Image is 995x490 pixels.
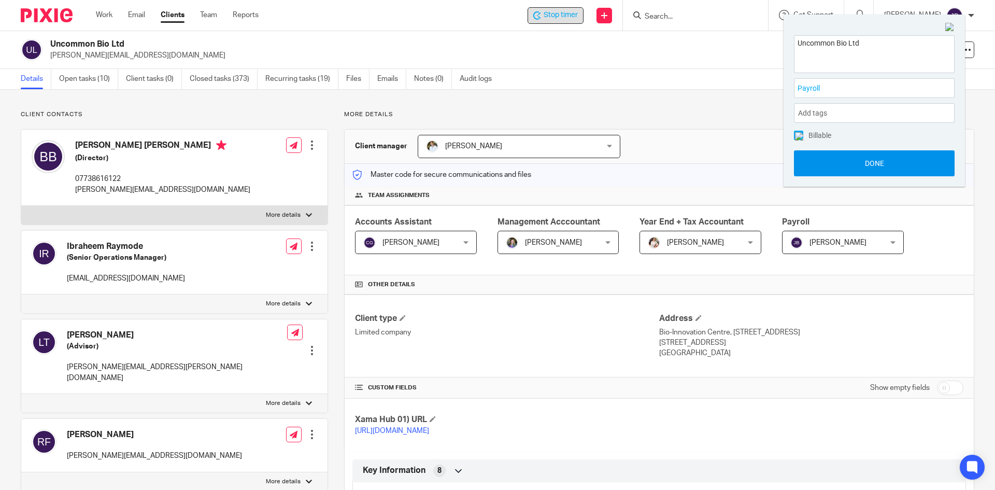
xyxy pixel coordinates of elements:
[59,69,118,89] a: Open tasks (10)
[190,69,258,89] a: Closed tasks (373)
[639,218,744,226] span: Year End + Tax Accountant
[659,313,963,324] h4: Address
[363,465,425,476] span: Key Information
[346,69,369,89] a: Files
[808,132,831,139] span: Billable
[368,281,415,289] span: Other details
[355,384,659,392] h4: CUSTOM FIELDS
[648,236,660,249] img: Kayleigh%20Henson.jpeg
[497,218,600,226] span: Management Acccountant
[794,150,955,176] button: Done
[506,236,518,249] img: 1530183611242%20(1).jpg
[363,236,376,249] img: svg%3E
[67,253,185,263] h5: (Senior Operations Manager)
[75,174,250,184] p: 07738616122
[32,241,56,266] img: svg%3E
[128,10,145,20] a: Email
[355,141,407,151] h3: Client manager
[884,10,941,20] p: [PERSON_NAME]
[355,327,659,338] p: Limited company
[544,10,578,21] span: Stop timer
[809,239,866,246] span: [PERSON_NAME]
[32,140,65,173] img: svg%3E
[426,140,438,152] img: sarah-royle.jpg
[67,341,287,352] h5: (Advisor)
[377,69,406,89] a: Emails
[355,313,659,324] h4: Client type
[126,69,182,89] a: Client tasks (0)
[790,236,803,249] img: svg%3E
[67,429,242,440] h4: [PERSON_NAME]
[528,7,584,24] div: Uncommon Bio Ltd
[945,23,955,32] img: Close
[794,36,954,69] textarea: Uncommon Bio Ltd
[67,330,287,341] h4: [PERSON_NAME]
[75,185,250,195] p: [PERSON_NAME][EMAIL_ADDRESS][DOMAIN_NAME]
[21,39,42,61] img: svg%3E
[200,10,217,20] a: Team
[525,239,582,246] span: [PERSON_NAME]
[659,348,963,358] p: [GEOGRAPHIC_DATA]
[667,239,724,246] span: [PERSON_NAME]
[946,7,963,24] img: svg%3E
[460,69,500,89] a: Audit logs
[50,39,677,50] h2: Uncommon Bio Ltd
[266,399,301,408] p: More details
[382,239,439,246] span: [PERSON_NAME]
[445,143,502,150] span: [PERSON_NAME]
[67,241,185,252] h4: Ibraheem Raymode
[233,10,259,20] a: Reports
[352,170,531,180] p: Master code for secure communications and files
[50,50,833,61] p: [PERSON_NAME][EMAIL_ADDRESS][DOMAIN_NAME]
[161,10,184,20] a: Clients
[75,140,250,153] h4: [PERSON_NAME] [PERSON_NAME]
[266,300,301,308] p: More details
[793,11,833,19] span: Get Support
[265,69,338,89] a: Recurring tasks (19)
[437,466,442,476] span: 8
[659,338,963,348] p: [STREET_ADDRESS]
[21,69,51,89] a: Details
[67,451,242,461] p: [PERSON_NAME][EMAIL_ADDRESS][DOMAIN_NAME]
[355,218,432,226] span: Accounts Assistant
[21,110,328,119] p: Client contacts
[795,132,803,141] img: checked.png
[32,330,56,355] img: svg%3E
[21,8,73,22] img: Pixie
[870,383,930,393] label: Show empty fields
[67,362,287,383] p: [PERSON_NAME][EMAIL_ADDRESS][PERSON_NAME][DOMAIN_NAME]
[644,12,737,22] input: Search
[414,69,452,89] a: Notes (0)
[75,153,250,163] h5: (Director)
[96,10,112,20] a: Work
[32,429,56,454] img: svg%3E
[659,327,963,338] p: Bio-Innovation Centre, [STREET_ADDRESS]
[355,427,429,435] a: [URL][DOMAIN_NAME]
[266,211,301,219] p: More details
[798,105,832,121] span: Add tags
[782,218,809,226] span: Payroll
[355,414,659,425] h4: Xama Hub 01) URL
[216,140,226,150] i: Primary
[344,110,974,119] p: More details
[266,478,301,486] p: More details
[798,83,928,94] span: Payroll
[368,191,430,200] span: Team assignments
[67,273,185,284] p: [EMAIL_ADDRESS][DOMAIN_NAME]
